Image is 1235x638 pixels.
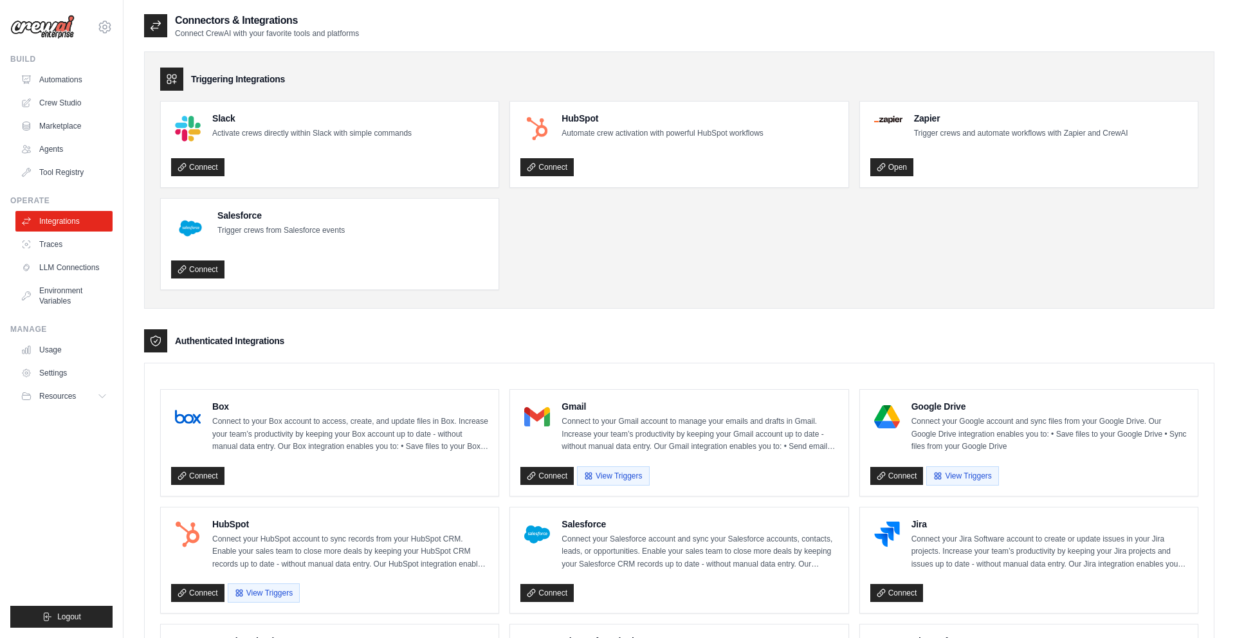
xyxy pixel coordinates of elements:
[57,612,81,622] span: Logout
[39,391,76,401] span: Resources
[175,116,201,141] img: Slack Logo
[10,15,75,39] img: Logo
[175,28,359,39] p: Connect CrewAI with your favorite tools and platforms
[524,522,550,547] img: Salesforce Logo
[191,73,285,86] h3: Triggering Integrations
[15,340,113,360] a: Usage
[577,466,649,486] button: View Triggers
[911,518,1187,531] h4: Jira
[171,584,224,602] a: Connect
[520,584,574,602] a: Connect
[171,260,224,278] a: Connect
[874,404,900,430] img: Google Drive Logo
[562,518,837,531] h4: Salesforce
[870,158,913,176] a: Open
[520,158,574,176] a: Connect
[228,583,300,603] button: View Triggers
[562,127,763,140] p: Automate crew activation with powerful HubSpot workflows
[10,324,113,334] div: Manage
[15,386,113,406] button: Resources
[175,334,284,347] h3: Authenticated Integrations
[870,467,924,485] a: Connect
[911,533,1187,571] p: Connect your Jira Software account to create or update issues in your Jira projects. Increase you...
[524,116,550,141] img: HubSpot Logo
[217,209,345,222] h4: Salesforce
[175,522,201,547] img: HubSpot Logo
[15,139,113,159] a: Agents
[562,112,763,125] h4: HubSpot
[562,533,837,571] p: Connect your Salesforce account and sync your Salesforce accounts, contacts, leads, or opportunit...
[874,522,900,547] img: Jira Logo
[10,196,113,206] div: Operate
[212,112,412,125] h4: Slack
[212,415,488,453] p: Connect to your Box account to access, create, and update files in Box. Increase your team’s prod...
[15,280,113,311] a: Environment Variables
[171,467,224,485] a: Connect
[10,606,113,628] button: Logout
[524,404,550,430] img: Gmail Logo
[914,112,1128,125] h4: Zapier
[175,213,206,244] img: Salesforce Logo
[15,69,113,90] a: Automations
[911,400,1187,413] h4: Google Drive
[217,224,345,237] p: Trigger crews from Salesforce events
[15,211,113,232] a: Integrations
[874,116,902,123] img: Zapier Logo
[15,116,113,136] a: Marketplace
[15,162,113,183] a: Tool Registry
[870,584,924,602] a: Connect
[911,415,1187,453] p: Connect your Google account and sync files from your Google Drive. Our Google Drive integration e...
[212,518,488,531] h4: HubSpot
[212,533,488,571] p: Connect your HubSpot account to sync records from your HubSpot CRM. Enable your sales team to clo...
[212,127,412,140] p: Activate crews directly within Slack with simple commands
[175,404,201,430] img: Box Logo
[10,54,113,64] div: Build
[562,400,837,413] h4: Gmail
[15,93,113,113] a: Crew Studio
[562,415,837,453] p: Connect to your Gmail account to manage your emails and drafts in Gmail. Increase your team’s pro...
[15,363,113,383] a: Settings
[520,467,574,485] a: Connect
[926,466,998,486] button: View Triggers
[175,13,359,28] h2: Connectors & Integrations
[15,234,113,255] a: Traces
[914,127,1128,140] p: Trigger crews and automate workflows with Zapier and CrewAI
[171,158,224,176] a: Connect
[15,257,113,278] a: LLM Connections
[212,400,488,413] h4: Box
